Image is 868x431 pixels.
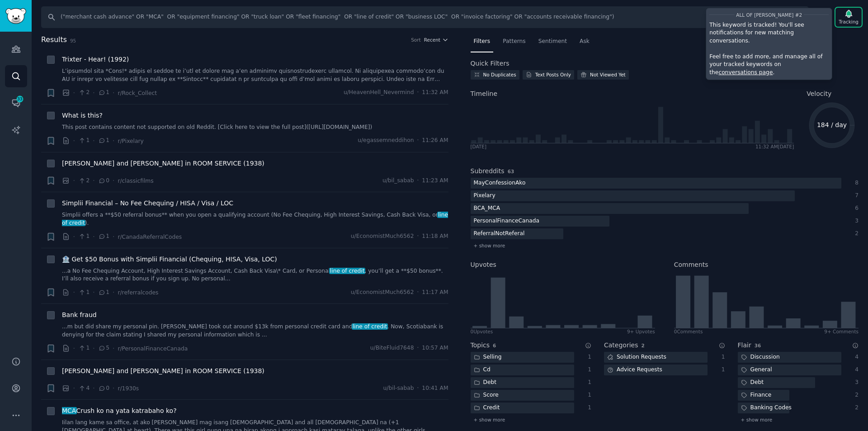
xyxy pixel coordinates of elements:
span: r/Rock_Collect [118,90,157,96]
span: · [417,232,419,241]
a: 🏦 Get $50 Bonus with Simplii Financial (Chequing, HISA, Visa, LOC) [62,255,277,264]
span: · [113,232,114,242]
div: 3 [851,217,859,225]
a: Simplii Financial – No Fee Chequing / HISA / Visa / LOC [62,199,233,208]
span: All of [PERSON_NAME] #2 [736,12,802,17]
span: 0 [98,384,109,393]
a: MCACrush ko na yata katrabaho ko? [62,406,177,416]
span: r/classicfilms [118,178,153,184]
span: + show more [741,417,773,423]
span: Filters [474,38,491,46]
span: 4 [78,384,90,393]
span: 33 [16,96,24,102]
span: u/EconomistMuch6562 [351,289,414,297]
div: Score [471,390,502,401]
span: Ask [580,38,590,46]
a: Trixter - Hear! (1992) [62,55,129,64]
span: 10:57 AM [422,344,448,352]
div: ReferralNotReferal [471,228,528,240]
span: [PERSON_NAME] and [PERSON_NAME] in ROOM SERVICE (1938) [62,366,264,376]
span: What is this? [62,111,103,120]
a: conversations page [718,69,773,76]
a: L’ipsumdol sita *Cons!* adipis el seddoe te i’utl et dolore mag a’en adminimv quisnostrudexerc ul... [62,67,448,83]
span: 11:26 AM [422,137,448,145]
h2: Topics [471,341,490,350]
span: line of credit [62,212,448,226]
span: · [93,136,94,146]
span: 1 [98,232,109,241]
span: MCA [61,407,77,414]
div: 7 [851,192,859,200]
span: · [417,384,419,393]
div: BCA_MCA [471,203,504,214]
span: line of credit [329,268,365,274]
span: 1 [98,137,109,145]
span: 2 [641,343,644,348]
div: 1 [717,366,725,374]
div: 2 [851,391,859,399]
div: Selling [471,352,505,363]
button: Tracking [835,8,862,27]
div: Text Posts Only [535,71,571,78]
div: 6 [851,204,859,213]
span: Patterns [503,38,525,46]
span: · [93,232,94,242]
span: 1 [78,289,90,297]
div: Credit [471,403,503,414]
h2: Upvotes [471,260,496,270]
div: Advice Requests [604,365,665,376]
span: + show more [474,417,505,423]
span: 2 [78,177,90,185]
span: · [93,88,94,98]
div: General [738,365,775,376]
span: 1 [98,289,109,297]
span: u/EconomistMuch6562 [351,232,414,241]
span: u/BiteFluid7648 [370,344,414,352]
div: 0 Comment s [674,328,703,335]
span: r/referralcodes [118,289,158,296]
span: · [417,89,419,97]
div: Banking Codes [738,403,795,414]
div: Sort [411,37,421,43]
div: Not Viewed Yet [590,71,626,78]
div: 2 [851,230,859,238]
span: Recent [424,37,440,43]
span: · [73,344,75,353]
img: GummySearch logo [5,8,26,24]
div: 4 [851,353,859,361]
span: Sentiment [538,38,567,46]
h2: Categories [604,341,638,350]
span: 11:23 AM [422,177,448,185]
div: Finance [738,390,775,401]
span: r/Pixelary [118,138,143,144]
span: · [113,384,114,393]
h2: Quick Filters [471,59,509,68]
a: 33 [5,92,27,114]
span: Velocity [807,89,831,99]
a: Simplii offers a **$50 referral bonus** when you open a qualifying account (No Fee Chequing, High... [62,211,448,227]
div: 3 [851,379,859,387]
span: 11:18 AM [422,232,448,241]
span: 1 [98,89,109,97]
div: 4 [851,366,859,374]
span: Bank fraud [62,310,97,320]
span: u/egassemneddihon [358,137,414,145]
span: 95 [70,38,76,43]
span: 5 [98,344,109,352]
span: 1 [78,232,90,241]
div: Discussion [738,352,783,363]
span: + show more [474,242,505,249]
span: · [417,344,419,352]
span: · [73,232,75,242]
a: ...m but did share my personal pin. [PERSON_NAME] took out around $13k from personal credit card ... [62,323,448,339]
a: This post contains content not supported on old Reddit. [Click here to view the full post]([URL][... [62,123,448,132]
div: Cd [471,365,494,376]
span: r/CanadaReferralCodes [118,234,182,240]
h2: Subreddits [471,166,505,176]
div: 2 [851,404,859,412]
div: Pixelary [471,190,499,202]
div: 8 [851,179,859,187]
